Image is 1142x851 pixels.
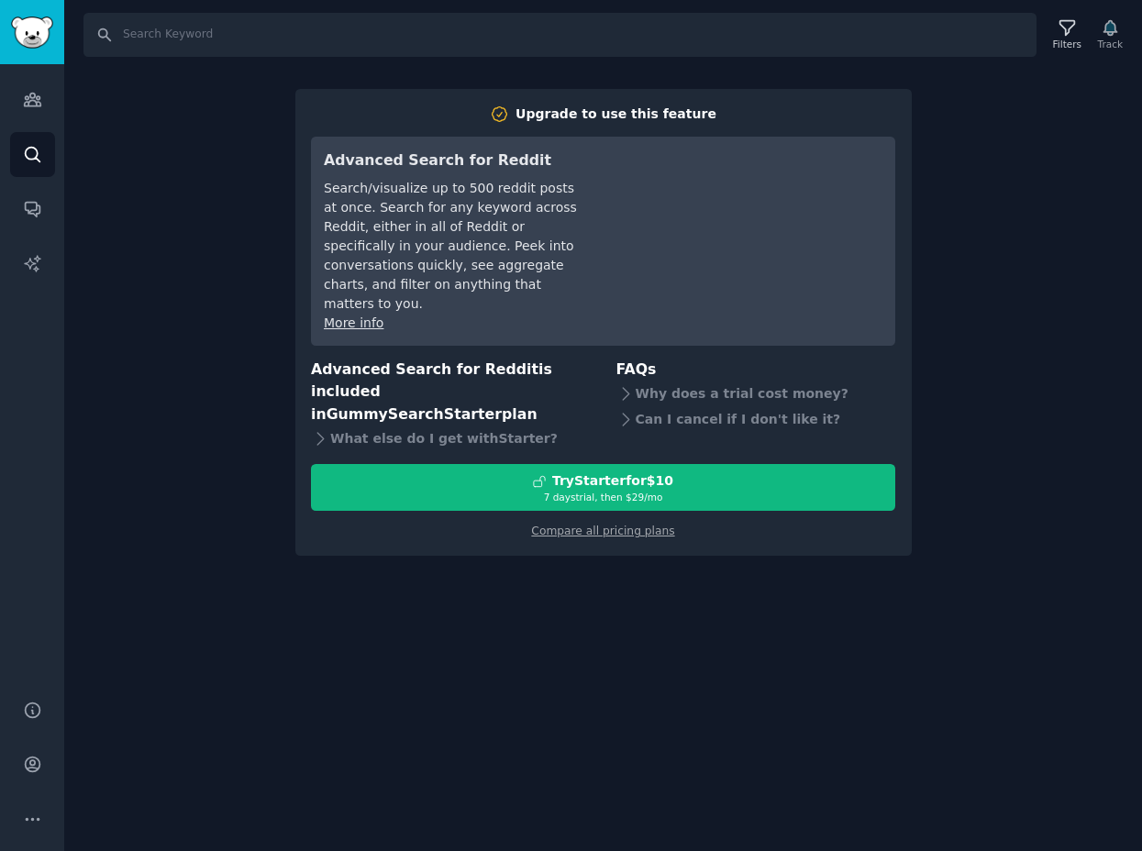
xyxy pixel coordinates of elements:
[531,525,674,537] a: Compare all pricing plans
[616,359,896,381] h3: FAQs
[552,471,673,491] div: Try Starter for $10
[607,149,882,287] iframe: YouTube video player
[83,13,1037,57] input: Search Keyword
[324,315,383,330] a: More info
[616,406,896,432] div: Can I cancel if I don't like it?
[324,179,582,314] div: Search/visualize up to 500 reddit posts at once. Search for any keyword across Reddit, either in ...
[1053,38,1081,50] div: Filters
[11,17,53,49] img: GummySearch logo
[311,359,591,426] h3: Advanced Search for Reddit is included in plan
[311,464,895,511] button: TryStarterfor$107 daystrial, then $29/mo
[516,105,716,124] div: Upgrade to use this feature
[616,381,896,406] div: Why does a trial cost money?
[311,425,591,451] div: What else do I get with Starter ?
[327,405,502,423] span: GummySearch Starter
[324,149,582,172] h3: Advanced Search for Reddit
[312,491,894,503] div: 7 days trial, then $ 29 /mo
